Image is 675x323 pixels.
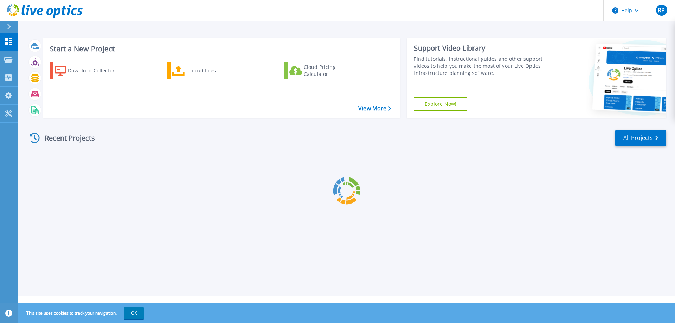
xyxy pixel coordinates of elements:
div: Cloud Pricing Calculator [304,64,360,78]
div: Upload Files [186,64,243,78]
div: Find tutorials, instructional guides and other support videos to help you make the most of your L... [414,56,546,77]
a: All Projects [615,130,666,146]
a: View More [358,105,391,112]
a: Upload Files [167,62,246,79]
h3: Start a New Project [50,45,391,53]
span: This site uses cookies to track your navigation. [19,307,144,319]
button: OK [124,307,144,319]
a: Cloud Pricing Calculator [284,62,363,79]
a: Download Collector [50,62,128,79]
div: Support Video Library [414,44,546,53]
div: Recent Projects [27,129,104,147]
a: Explore Now! [414,97,467,111]
div: Download Collector [68,64,124,78]
span: RP [658,7,665,13]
